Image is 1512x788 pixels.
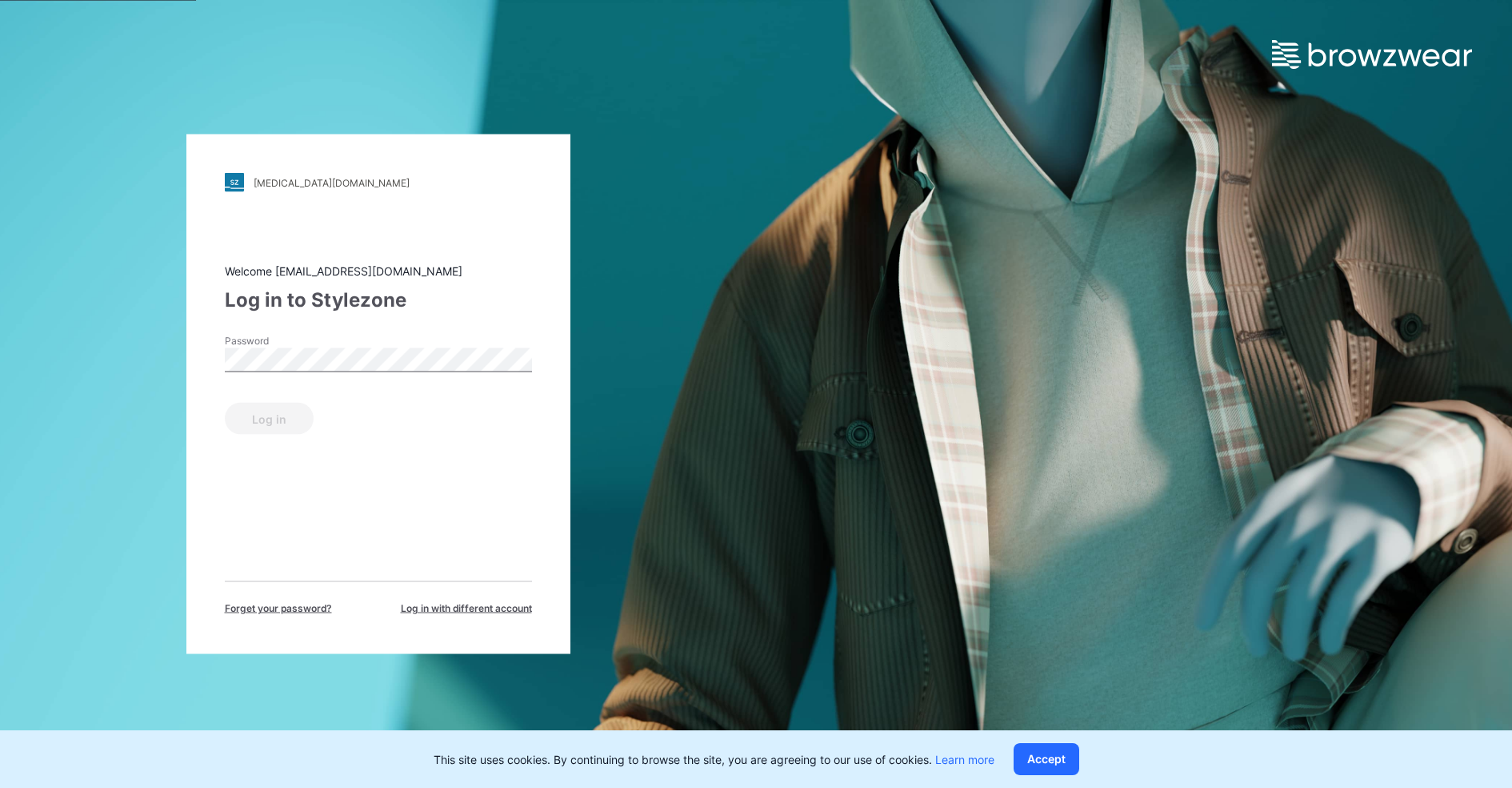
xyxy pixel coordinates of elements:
[225,601,332,616] span: Forget your password?
[225,334,337,348] label: Password
[225,263,532,279] div: Welcome [EMAIL_ADDRESS][DOMAIN_NAME]
[1272,40,1472,69] img: browzwear-logo.e42bd6dac1945053ebaf764b6aa21510.svg
[225,286,532,315] div: Log in to Stylezone
[254,176,410,188] div: [MEDICAL_DATA][DOMAIN_NAME]
[225,173,532,192] a: [MEDICAL_DATA][DOMAIN_NAME]
[225,173,244,192] img: stylezone-logo.562084cfcfab977791bfbf7441f1a819.svg
[434,751,994,768] p: This site uses cookies. By continuing to browse the site, you are agreeing to our use of cookies.
[935,753,994,766] a: Learn more
[1014,743,1079,775] button: Accept
[401,601,532,616] span: Log in with different account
